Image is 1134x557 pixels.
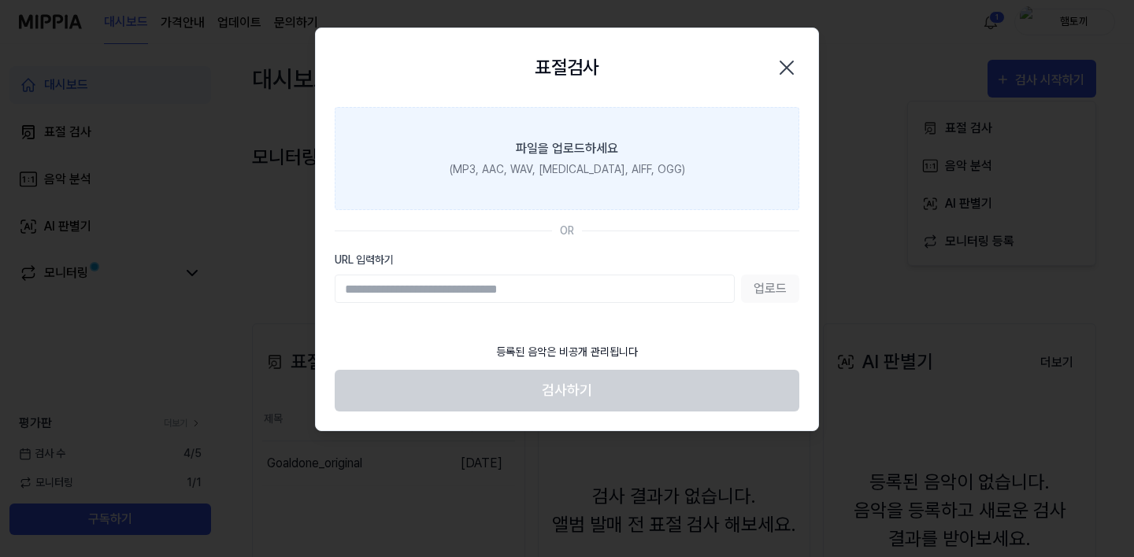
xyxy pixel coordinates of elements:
div: 파일을 업로드하세요 [516,139,618,158]
div: 등록된 음악은 비공개 관리됩니다 [487,334,647,370]
div: OR [560,223,574,239]
label: URL 입력하기 [335,252,799,268]
h2: 표절검사 [535,53,599,82]
div: (MP3, AAC, WAV, [MEDICAL_DATA], AIFF, OGG) [450,161,685,178]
